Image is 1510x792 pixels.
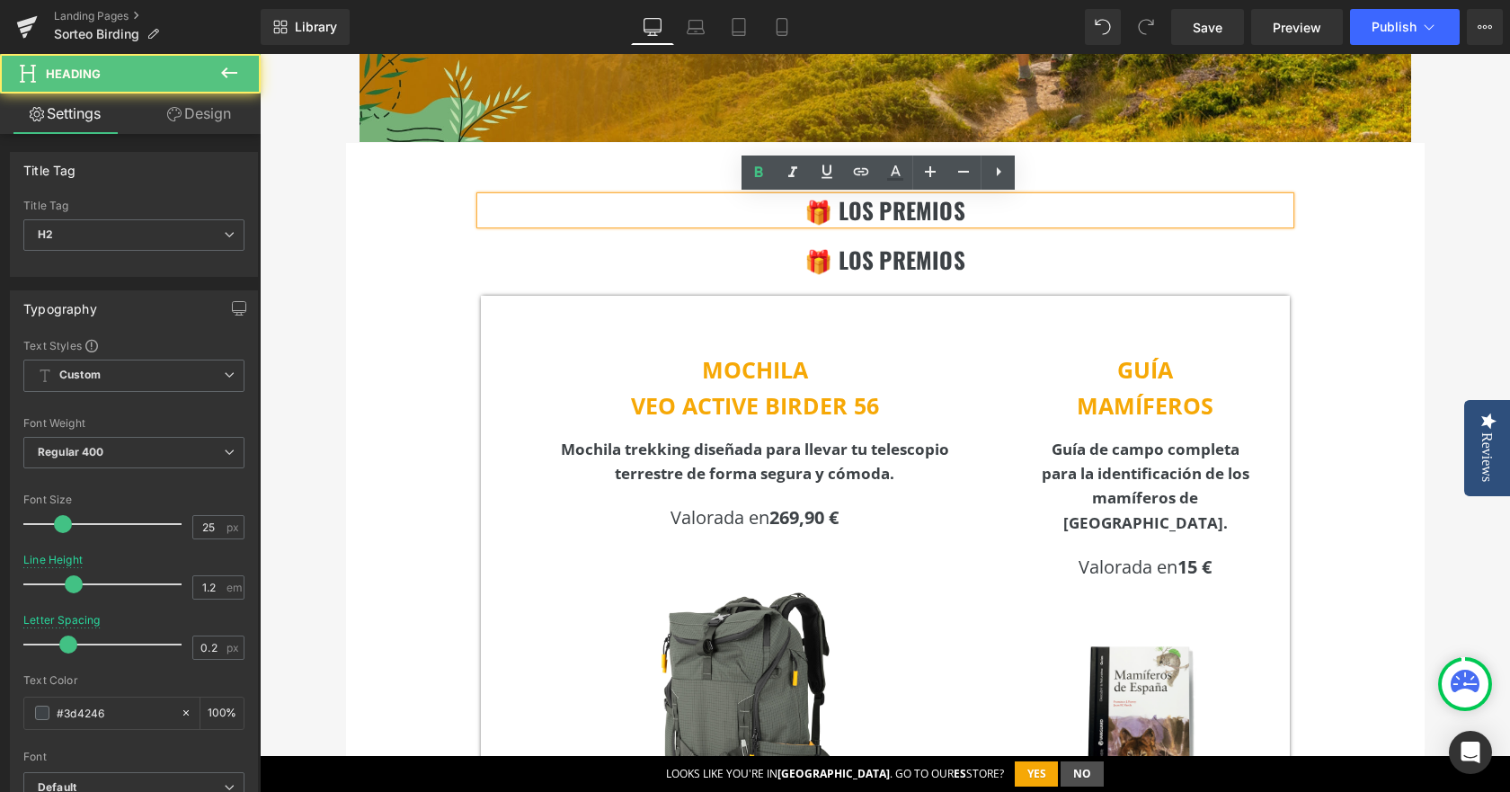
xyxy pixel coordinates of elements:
b: H2 [38,227,53,241]
button: More [1467,9,1503,45]
a: Design [134,93,264,134]
strong: es [694,712,706,727]
div: Font [23,751,244,763]
div: Looks like you're in . Go to our store? [406,712,744,728]
a: Preview [1251,9,1343,45]
p: Valorada en [257,449,733,478]
b: Regular 400 [38,445,104,458]
span: Library [295,19,337,35]
a: Tablet [717,9,760,45]
input: Color [57,703,172,723]
div: Title Tag [23,153,76,178]
a: Mobile [760,9,804,45]
div: % [200,698,244,729]
div: Typography [23,291,97,316]
div: Line Height [23,554,83,566]
span: px [226,642,242,654]
button: Undo [1085,9,1121,45]
div: Title Tag [23,200,244,212]
span: Guía de campo completa para la identificación de los mamíferos de [GEOGRAPHIC_DATA]. [782,385,990,479]
div: Letter Spacing [23,614,101,627]
div: Font Size [23,494,244,506]
span: 15 € [918,501,952,525]
a: New Library [261,9,350,45]
h2: 🎁 LOS PREMIOS [221,143,1030,170]
strong: [GEOGRAPHIC_DATA] [518,712,630,727]
button: Redo [1128,9,1164,45]
img: Guía de Mamíferos de España [778,569,994,785]
span: GUÍA [857,300,913,331]
div: Open Intercom Messenger [1449,731,1492,774]
div: Text Styles [23,338,244,352]
div: Reviews [1219,378,1235,428]
span: Sorteo Birding [54,27,139,41]
span: Preview [1273,18,1321,37]
span: em [226,582,242,593]
div: Text Color [23,674,244,687]
span: Save [1193,18,1222,37]
span: MAMÍFEROS [817,336,954,367]
b: VEO ACTIVE BIRDER 56 [371,336,619,367]
a: Desktop [631,9,674,45]
button: Publish [1350,9,1460,45]
a: Landing Pages [54,9,261,23]
button: Yes [755,707,798,733]
span: 269,90 € [510,451,579,476]
b: Mochila trekking diseñada para llevar tu telescopio terrestre de forma segura y cómoda. [301,385,689,430]
button: No [801,707,844,733]
b: Custom [59,368,101,383]
b: MOCHILA [442,300,548,331]
span: Publish [1372,20,1417,34]
p: Valorada en [778,499,994,528]
h2: 🎁 LOS PREMIOS [221,192,1030,219]
div: Font Weight [23,417,244,430]
span: Heading [46,67,101,81]
span: px [226,521,242,533]
a: Laptop [674,9,717,45]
